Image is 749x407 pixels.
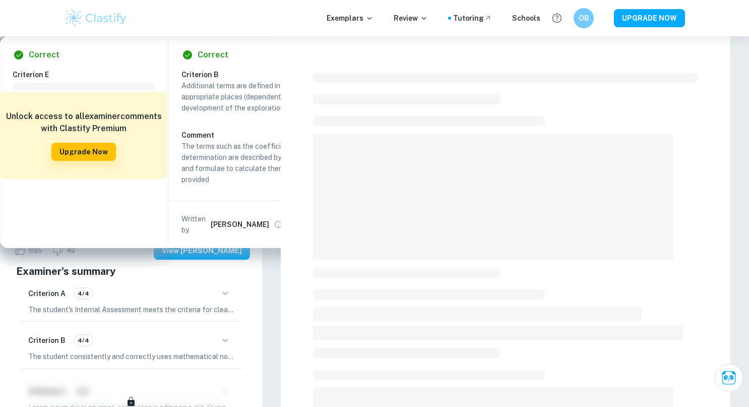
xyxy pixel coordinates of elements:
button: UPGRADE NOW [614,9,685,27]
h6: OB [578,13,590,24]
button: View [PERSON_NAME] [154,242,250,260]
p: Exemplars [327,13,373,24]
button: Help and Feedback [548,10,566,27]
button: View full profile [271,217,285,231]
h6: Criterion B [28,335,66,346]
h6: Criterion A [28,288,66,299]
p: The student consistently and correctly uses mathematical notation, symbols, and terminology. Comp... [28,351,234,362]
p: Additional terms are defined in detail in appropriate places (dependent on the development of the... [181,80,324,113]
h6: Comment [181,130,324,141]
button: Upgrade Now [51,143,116,161]
button: Ask Clai [715,364,743,392]
div: Dislike [50,243,81,259]
p: The student's Internal Assessment meets the criteria for clear structure and ease of understandin... [28,304,234,315]
span: 4/4 [74,336,93,345]
p: Review [394,13,428,24]
button: OB [574,8,594,28]
h6: Criterion B [181,69,332,80]
h6: Unlock access to all examiner comments with Clastify Premium [6,110,162,135]
h5: Examiner's summary [16,264,246,279]
a: Tutoring [453,13,492,24]
img: Clastify logo [64,8,128,28]
div: Like [12,243,48,259]
a: Schools [512,13,540,24]
h6: Criterion E [13,69,163,80]
span: 40 [61,246,81,256]
p: The terms such as the coefficient of determination are described by the student and formulae to c... [181,141,324,185]
h6: Correct [29,49,59,61]
h6: Correct [198,49,228,61]
h6: [PERSON_NAME] [211,219,269,230]
span: 4/4 [74,289,93,298]
p: Written by [181,213,209,236]
span: 895 [23,246,48,256]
